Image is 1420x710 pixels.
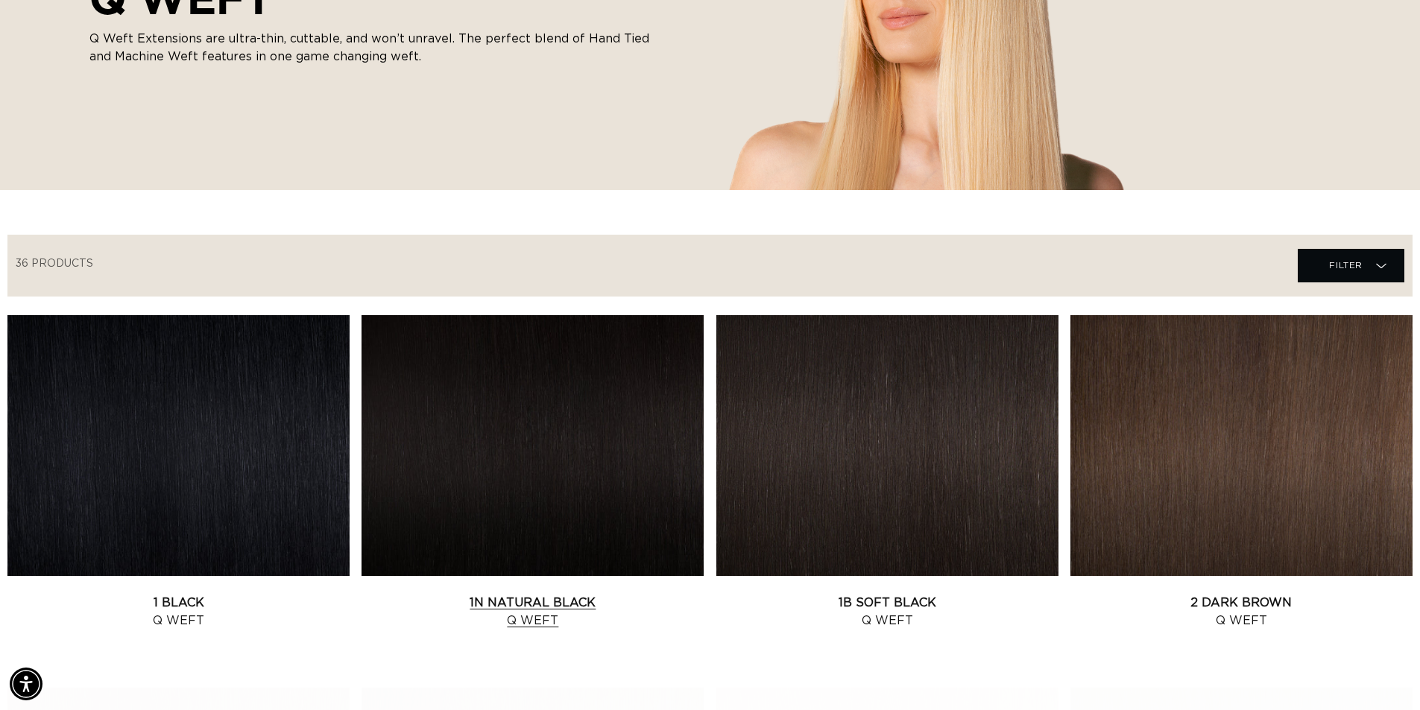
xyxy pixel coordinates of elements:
[16,259,93,269] span: 36 products
[7,594,350,630] a: 1 Black Q Weft
[362,594,704,630] a: 1N Natural Black Q Weft
[89,30,656,66] p: Q Weft Extensions are ultra-thin, cuttable, and won’t unravel. The perfect blend of Hand Tied and...
[1329,251,1363,279] span: Filter
[716,594,1058,630] a: 1B Soft Black Q Weft
[1070,594,1413,630] a: 2 Dark Brown Q Weft
[1298,249,1404,282] summary: Filter
[10,668,42,700] div: Accessibility Menu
